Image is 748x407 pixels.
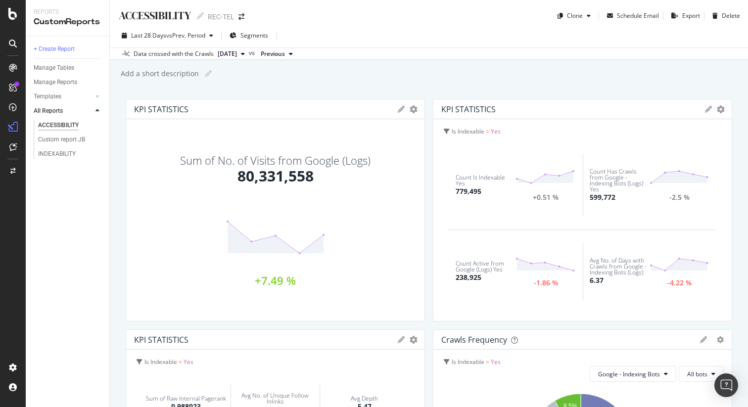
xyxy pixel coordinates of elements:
div: gear [717,336,724,343]
a: Custom report JB [38,135,102,145]
div: Sum of No. of Visits from Google (Logs) [180,155,371,166]
span: Yes [184,358,193,366]
div: Export [682,11,700,20]
div: Manage Tables [34,63,74,73]
div: Custom report JB [38,135,85,145]
button: All bots [679,366,724,382]
a: ACCESSIBILITY [38,120,102,131]
div: Schedule Email [617,11,659,20]
a: + Create Report [34,44,102,54]
button: [DATE] [214,48,249,60]
div: gear [410,106,418,113]
button: Schedule Email [603,8,659,24]
div: Avg Depth [351,396,378,402]
i: Edit report name [197,12,204,19]
div: All Reports [34,106,63,116]
div: Count Is Indexable Yes [456,175,516,186]
span: All bots [687,370,707,378]
div: Templates [34,91,61,102]
div: KPI STATISTICS [441,104,496,114]
div: Count Has Crawls from Google - Indexing Bots (Logs) Yes [590,169,650,192]
span: Yes [491,127,501,136]
div: KPI STATISTICSgeargearIs Indexable = YesCount Is Indexable Yes779,495+0.51 %Count Has Crawls from... [433,99,732,321]
div: -4.22 % [667,280,692,286]
a: Manage Reports [34,77,102,88]
span: Google - Indexing Bots [598,370,660,378]
div: Manage Reports [34,77,77,88]
span: vs [249,48,257,57]
button: Last 28 DaysvsPrev. Period [118,28,217,44]
a: Templates [34,91,93,102]
div: +7.49 % [255,275,296,285]
a: Manage Tables [34,63,102,73]
div: REC-TEL [208,12,234,22]
div: Data crossed with the Crawls [134,49,214,58]
div: +0.51 % [533,194,559,201]
div: 238,925 [456,272,481,282]
span: Is Indexable [452,358,484,366]
div: 779,495 [456,186,481,196]
button: Previous [257,48,297,60]
div: KPI STATISTICS [134,104,188,114]
div: Avg No. of Unique Follow Inlinks [234,393,317,405]
span: Last 28 Days [131,31,166,40]
div: 599,772 [590,192,615,202]
span: Segments [240,31,268,40]
button: Delete [708,8,740,24]
div: 80,331,558 [237,166,314,187]
span: = [486,127,489,136]
div: -1.86 % [534,280,558,286]
div: Open Intercom Messenger [714,373,738,397]
div: Crawls Frequency [441,335,507,345]
span: = [179,358,182,366]
div: Clone [567,11,583,20]
div: Reports [34,8,101,16]
div: Add a short description [120,69,199,79]
a: All Reports [34,106,93,116]
button: Export [667,8,700,24]
div: 6.37 [590,275,604,285]
span: 2025 Sep. 30th [218,49,237,58]
span: vs Prev. Period [166,31,205,40]
span: = [486,358,489,366]
div: ACCESSIBILITY [38,120,79,131]
div: Delete [722,11,740,20]
div: KPI STATISTICS [134,335,188,345]
button: Google - Indexing Bots [590,366,676,382]
button: Segments [226,28,272,44]
span: Yes [491,358,501,366]
i: Edit report name [205,70,212,77]
div: + Create Report [34,44,75,54]
div: ACCESSIBILITY [118,8,191,23]
span: Is Indexable [144,358,177,366]
div: Count Active from Google (Logs) Yes [456,261,516,272]
div: Avg No. of Days with Crawls from Google - Indexing Bots (Logs) [590,258,650,275]
button: Clone [554,8,595,24]
span: Is Indexable [452,127,484,136]
div: gear [410,336,418,343]
div: KPI STATISTICSgeargearSum of No. of Visits from Google (Logs)80,331,558+7.49 % [126,99,425,321]
div: INDEXABILITY [38,149,76,159]
span: Previous [261,49,285,58]
div: Sum of Raw Internal Pagerank [146,396,226,402]
div: CustomReports [34,16,101,28]
div: -2.5 % [669,194,690,201]
div: arrow-right-arrow-left [238,13,244,20]
div: gear [717,106,725,113]
a: INDEXABILITY [38,149,102,159]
